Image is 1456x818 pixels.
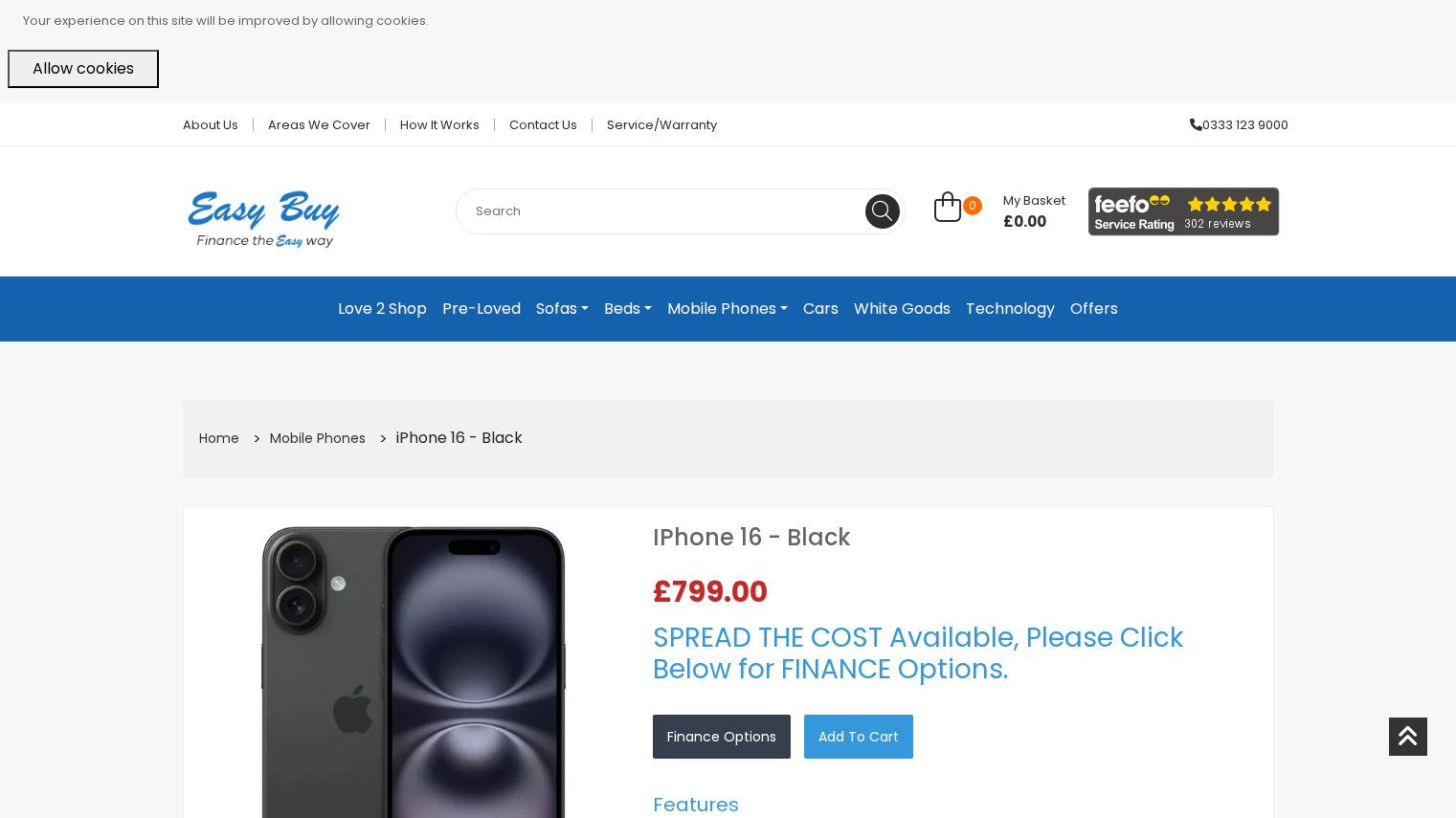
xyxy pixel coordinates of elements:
a: Sofas [528,292,596,326]
a: Pre-Loved [435,292,528,326]
a: Beds [596,292,660,326]
h1: iPhone 16 - Black [653,526,1254,549]
img: feefo_logo [1088,188,1280,236]
a: White Goods [846,292,958,326]
a: 0333 123 9000 [1176,119,1288,131]
a: Areas we cover [254,119,386,131]
h5: Features [653,793,1254,816]
a: Contact Us [495,119,593,131]
a: Home [199,429,239,448]
p: Your experience on this site will be improved by allowing cookies. [23,8,1448,34]
img: Easy Buy [168,166,359,273]
a: Mobile Phones [660,292,795,326]
a: Mobile Phones [270,429,366,448]
a: How it works [386,119,495,131]
span: £0.00 [1003,212,1065,232]
h3: SPREAD THE COST Available, Please Click Below for FINANCE Options. [653,622,1254,686]
a: Cars [795,292,846,326]
a: 0 My Basket £0.00 [934,202,1065,224]
span: My Basket [1003,191,1065,210]
button: Allow cookies [8,50,159,88]
a: Offers [1063,292,1126,326]
input: Search [456,188,906,234]
a: Finance Options [653,715,791,759]
a: Service/Warranty [593,119,717,131]
span: 0 [963,196,982,215]
a: Love 2 Shop [330,292,435,326]
a: Technology [958,292,1063,326]
li: iPhone 16 - Black [372,424,525,453]
a: About Us [168,119,254,131]
a: Add to Cart [804,715,913,759]
span: £799.00 [653,578,775,607]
